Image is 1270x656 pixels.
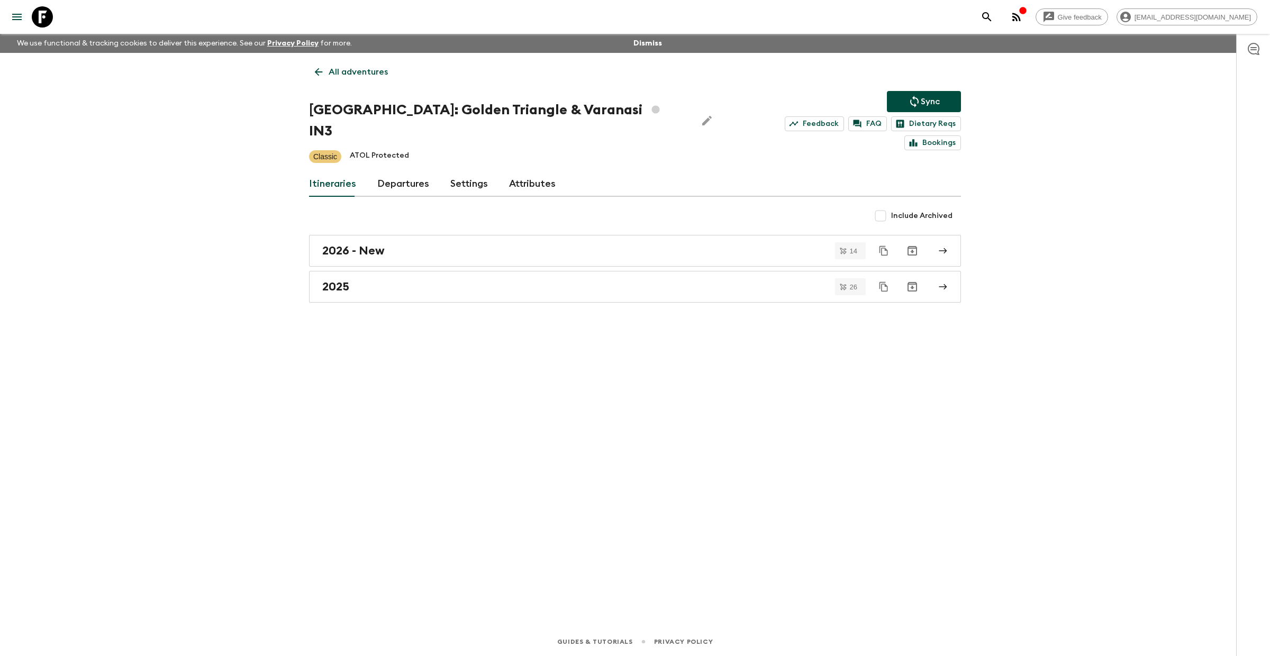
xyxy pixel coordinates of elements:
[902,276,923,297] button: Archive
[350,150,409,163] p: ATOL Protected
[1052,13,1108,21] span: Give feedback
[309,171,356,197] a: Itineraries
[921,95,940,108] p: Sync
[267,40,319,47] a: Privacy Policy
[309,235,961,267] a: 2026 - New
[309,61,394,83] a: All adventures
[450,171,488,197] a: Settings
[785,116,844,131] a: Feedback
[309,271,961,303] a: 2025
[6,6,28,28] button: menu
[329,66,388,78] p: All adventures
[1129,13,1257,21] span: [EMAIL_ADDRESS][DOMAIN_NAME]
[843,284,864,290] span: 26
[887,91,961,112] button: Sync adventure departures to the booking engine
[377,171,429,197] a: Departures
[654,636,713,648] a: Privacy Policy
[843,248,864,254] span: 14
[848,116,887,131] a: FAQ
[631,36,665,51] button: Dismiss
[509,171,556,197] a: Attributes
[902,240,923,261] button: Archive
[309,99,688,142] h1: [GEOGRAPHIC_DATA]: Golden Triangle & Varanasi IN3
[1117,8,1257,25] div: [EMAIL_ADDRESS][DOMAIN_NAME]
[322,244,385,258] h2: 2026 - New
[874,277,893,296] button: Duplicate
[1036,8,1108,25] a: Give feedback
[874,241,893,260] button: Duplicate
[904,135,961,150] a: Bookings
[13,34,356,53] p: We use functional & tracking cookies to deliver this experience. See our for more.
[557,636,633,648] a: Guides & Tutorials
[322,280,349,294] h2: 2025
[976,6,997,28] button: search adventures
[891,116,961,131] a: Dietary Reqs
[313,151,337,162] p: Classic
[696,99,718,142] button: Edit Adventure Title
[891,211,952,221] span: Include Archived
